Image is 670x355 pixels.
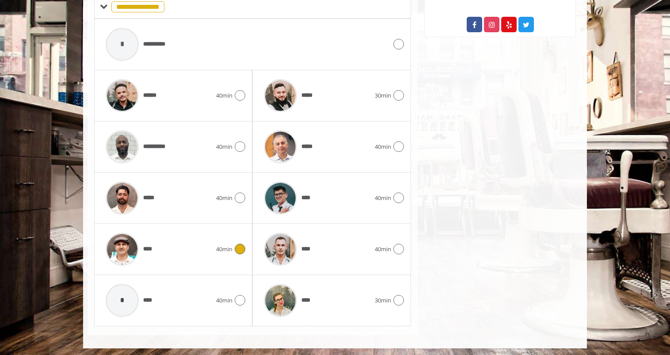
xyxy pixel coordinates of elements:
[375,142,391,151] span: 40min
[375,296,391,305] span: 30min
[216,91,232,100] span: 40min
[216,296,232,305] span: 40min
[375,245,391,254] span: 40min
[216,142,232,151] span: 40min
[375,91,391,100] span: 30min
[216,193,232,203] span: 40min
[375,193,391,203] span: 40min
[216,245,232,254] span: 40min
